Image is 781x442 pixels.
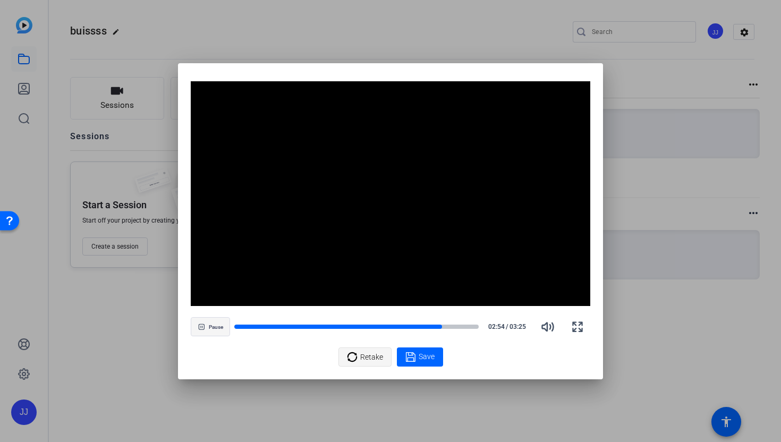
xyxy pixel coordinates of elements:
[397,347,443,367] button: Save
[360,347,383,367] span: Retake
[535,314,561,339] button: Mute
[483,322,505,331] span: 02:54
[191,317,230,336] button: Pause
[483,322,531,331] div: /
[191,81,590,306] div: Video Player
[419,351,435,362] span: Save
[338,347,392,367] button: Retake
[209,324,223,330] span: Pause
[565,314,590,339] button: Fullscreen
[510,322,531,331] span: 03:25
